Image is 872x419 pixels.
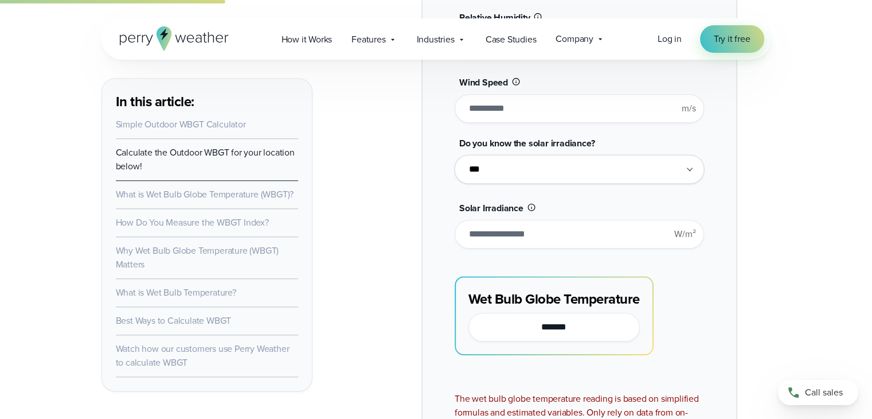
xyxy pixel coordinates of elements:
a: How Do You Measure the WBGT Index? [116,216,269,229]
a: Case Studies [476,28,546,51]
span: Try it free [714,32,750,46]
span: Solar Irradiance [459,201,523,215]
a: What is Wet Bulb Temperature? [116,286,236,299]
a: Watch how our customers use Perry Weather to calculate WBGT [116,342,290,369]
span: Company [556,32,593,46]
span: Industries [417,33,455,46]
a: What is Wet Bulb Globe Temperature (WBGT)? [116,188,294,201]
span: Wind Speed [459,76,508,89]
a: Best Ways to Calculate WBGT [116,314,232,327]
span: Call sales [805,386,843,399]
a: Try it free [700,25,764,53]
h3: In this article: [116,92,298,111]
a: Why Wet Bulb Globe Temperature (WBGT) Matters [116,244,279,271]
span: How it Works [281,33,333,46]
span: Log in [658,32,682,45]
span: Case Studies [486,33,537,46]
a: How it Works [272,28,342,51]
a: Log in [658,32,682,46]
span: Relative Humidity [459,11,530,24]
a: Call sales [778,380,858,405]
a: Calculate the Outdoor WBGT for your location below! [116,146,295,173]
span: Do you know the solar irradiance? [459,137,595,150]
span: Features [351,33,385,46]
a: Simple Outdoor WBGT Calculator [116,118,246,131]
